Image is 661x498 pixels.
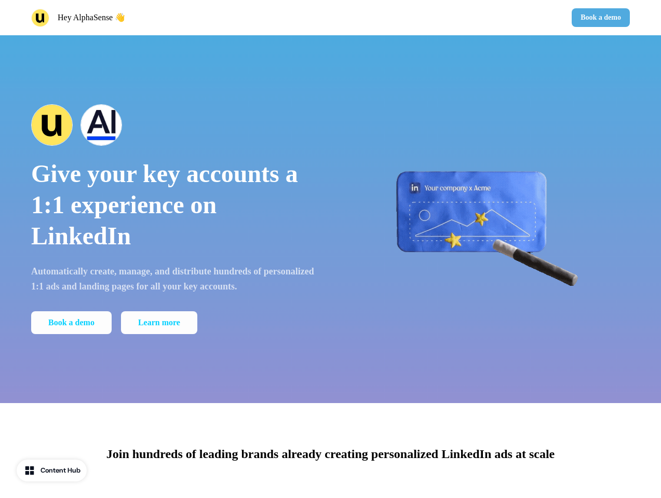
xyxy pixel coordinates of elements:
[41,465,80,476] div: Content Hub
[572,8,630,27] button: Book a demo
[17,460,87,481] button: Content Hub
[121,311,197,334] a: Learn more
[31,266,314,292] strong: Automatically create, manage, and distribute hundreds of personalized 1:1 ads and landing pages f...
[58,11,125,24] p: Hey AlphaSense 👋
[31,158,316,252] p: Give your key accounts a 1:1 experience on LinkedIn
[31,311,112,334] button: Book a demo
[106,445,555,463] p: Join hundreds of leading brands already creating personalized LinkedIn ads at scale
